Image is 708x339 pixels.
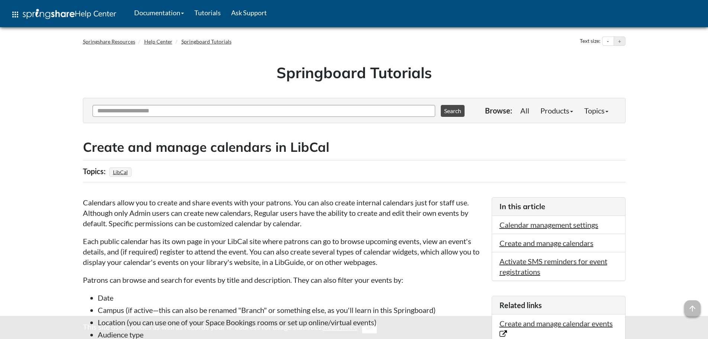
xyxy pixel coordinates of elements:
p: Calendars allow you to create and share events with your patrons. You can also create internal ca... [83,197,484,228]
a: Create and manage calendars [500,239,594,247]
div: Topics: [83,164,107,178]
div: Text size: [578,36,602,46]
button: Increase text size [614,37,625,46]
a: All [515,103,535,118]
a: Tutorials [189,3,226,22]
li: Campus (if active—this can also be renamed "Branch" or something else, as you'll learn in this Sp... [98,305,484,315]
a: LibCal [112,167,129,178]
a: Springshare Resources [83,38,135,45]
button: Decrease text size [602,37,614,46]
span: Help Center [75,9,116,18]
a: Ask Support [226,3,272,22]
a: arrow_upward [684,301,701,310]
a: Help Center [144,38,172,45]
a: Create and manage calendar events [500,319,613,338]
div: This site uses cookies as well as records your IP address for usage statistics. [75,322,633,333]
span: arrow_upward [684,300,701,317]
span: apps [11,10,20,19]
li: Location (you can use one of your Space Bookings rooms or set up online/virtual events) [98,317,484,327]
a: Springboard Tutorials [181,38,232,45]
a: Products [535,103,579,118]
a: Calendar management settings [500,220,598,229]
button: Search [441,105,465,117]
span: Related links [500,301,542,310]
h3: In this article [500,201,618,212]
a: Topics [579,103,614,118]
h1: Springboard Tutorials [88,62,620,83]
h2: Create and manage calendars in LibCal [83,138,625,156]
li: Date [98,292,484,303]
p: Each public calendar has its own page in your LibCal site where patrons can go to browse upcoming... [83,236,484,267]
img: Springshare [23,9,75,19]
p: Patrons can browse and search for events by title and description. They can also filter your even... [83,275,484,285]
p: Browse: [485,105,512,116]
a: apps Help Center [6,3,122,26]
a: Documentation [129,3,189,22]
a: Activate SMS reminders for event registrations [500,257,607,276]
